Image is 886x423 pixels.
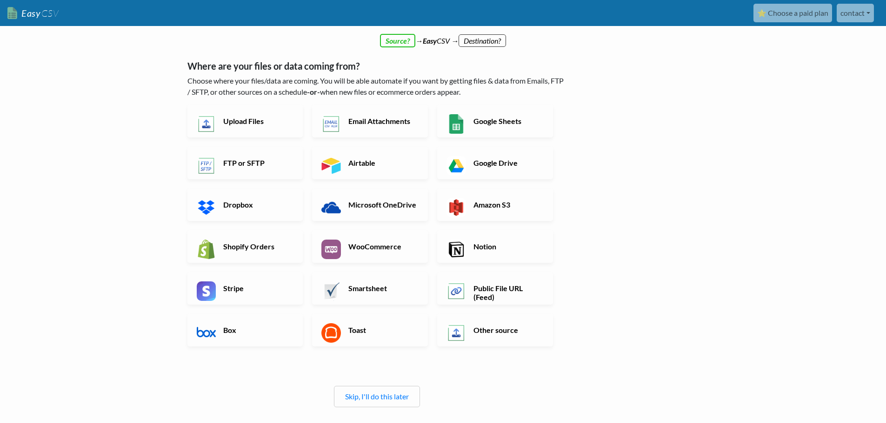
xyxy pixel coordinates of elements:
img: Public File URL App & API [446,281,466,301]
img: FTP or SFTP App & API [197,156,216,176]
h6: Upload Files [221,117,294,125]
h6: Toast [346,325,419,334]
img: Shopify App & API [197,240,216,259]
img: Stripe App & API [197,281,216,301]
a: Notion [437,230,553,263]
a: Google Drive [437,147,553,179]
h6: Shopify Orders [221,242,294,251]
p: Choose where your files/data are coming. You will be able automate if you want by getting files &... [187,75,566,98]
a: contact [837,4,874,22]
a: FTP or SFTP [187,147,303,179]
h6: Notion [471,242,544,251]
h6: Google Sheets [471,117,544,125]
a: Airtable [312,147,428,179]
img: Amazon S3 App & API [446,198,466,217]
a: Smartsheet [312,272,428,305]
a: Skip, I'll do this later [345,392,409,401]
h6: Other source [471,325,544,334]
span: CSV [40,7,59,19]
img: Google Sheets App & API [446,114,466,134]
h6: Box [221,325,294,334]
a: Google Sheets [437,105,553,137]
h5: Where are your files or data coming from? [187,60,566,72]
a: Dropbox [187,189,303,221]
img: Smartsheet App & API [321,281,341,301]
a: EasyCSV [7,4,59,23]
img: Airtable App & API [321,156,341,176]
img: Upload Files App & API [197,114,216,134]
h6: FTP or SFTP [221,158,294,167]
h6: Amazon S3 [471,200,544,209]
h6: Email Attachments [346,117,419,125]
img: Toast App & API [321,323,341,343]
a: WooCommerce [312,230,428,263]
a: Upload Files [187,105,303,137]
a: ⭐ Choose a paid plan [753,4,832,22]
b: -or- [307,87,320,96]
h6: Public File URL (Feed) [471,284,544,301]
h6: Smartsheet [346,284,419,293]
img: Google Drive App & API [446,156,466,176]
h6: Dropbox [221,200,294,209]
img: Other Source App & API [446,323,466,343]
h6: Stripe [221,284,294,293]
h6: Microsoft OneDrive [346,200,419,209]
a: Amazon S3 [437,189,553,221]
img: Dropbox App & API [197,198,216,217]
h6: Google Drive [471,158,544,167]
a: Public File URL (Feed) [437,272,553,305]
a: Microsoft OneDrive [312,189,428,221]
h6: Airtable [346,158,419,167]
img: Notion App & API [446,240,466,259]
a: Other source [437,314,553,346]
a: Box [187,314,303,346]
a: Toast [312,314,428,346]
a: Stripe [187,272,303,305]
h6: WooCommerce [346,242,419,251]
img: Microsoft OneDrive App & API [321,198,341,217]
div: → CSV → [178,26,708,46]
a: Shopify Orders [187,230,303,263]
a: Email Attachments [312,105,428,137]
img: WooCommerce App & API [321,240,341,259]
img: Box App & API [197,323,216,343]
img: Email New CSV or XLSX File App & API [321,114,341,134]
